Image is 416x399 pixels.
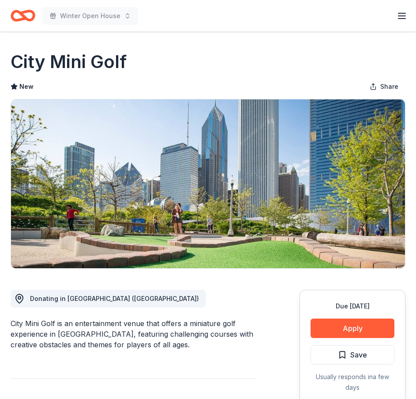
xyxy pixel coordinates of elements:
button: Winter Open House [42,7,138,25]
span: Winter Open House [60,11,120,21]
div: Due [DATE] [311,301,394,312]
span: Share [380,81,398,92]
img: Image for City Mini Golf [11,99,405,268]
span: Donating in [GEOGRAPHIC_DATA] ([GEOGRAPHIC_DATA]) [30,295,199,302]
div: City Mini Golf is an entertainment venue that offers a miniature golf experience in [GEOGRAPHIC_D... [11,318,257,350]
span: Save [350,349,367,361]
button: Apply [311,319,394,338]
div: Usually responds in a few days [311,372,394,393]
button: Save [311,345,394,365]
a: Home [11,5,35,26]
h1: City Mini Golf [11,49,127,74]
span: New [19,81,34,92]
button: Share [363,78,405,95]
